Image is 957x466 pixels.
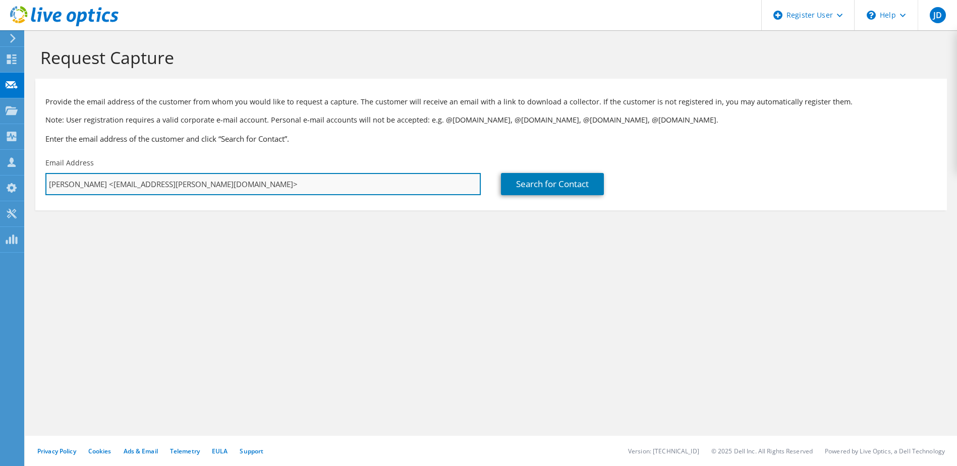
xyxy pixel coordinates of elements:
[45,133,937,144] h3: Enter the email address of the customer and click “Search for Contact”.
[45,96,937,107] p: Provide the email address of the customer from whom you would like to request a capture. The cust...
[37,447,76,455] a: Privacy Policy
[240,447,263,455] a: Support
[628,447,699,455] li: Version: [TECHNICAL_ID]
[212,447,228,455] a: EULA
[45,114,937,126] p: Note: User registration requires a valid corporate e-mail account. Personal e-mail accounts will ...
[930,7,946,23] span: JD
[88,447,111,455] a: Cookies
[501,173,604,195] a: Search for Contact
[825,447,945,455] li: Powered by Live Optics, a Dell Technology
[124,447,158,455] a: Ads & Email
[40,47,937,68] h1: Request Capture
[170,447,200,455] a: Telemetry
[867,11,876,20] svg: \n
[45,158,94,168] label: Email Address
[711,447,813,455] li: © 2025 Dell Inc. All Rights Reserved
